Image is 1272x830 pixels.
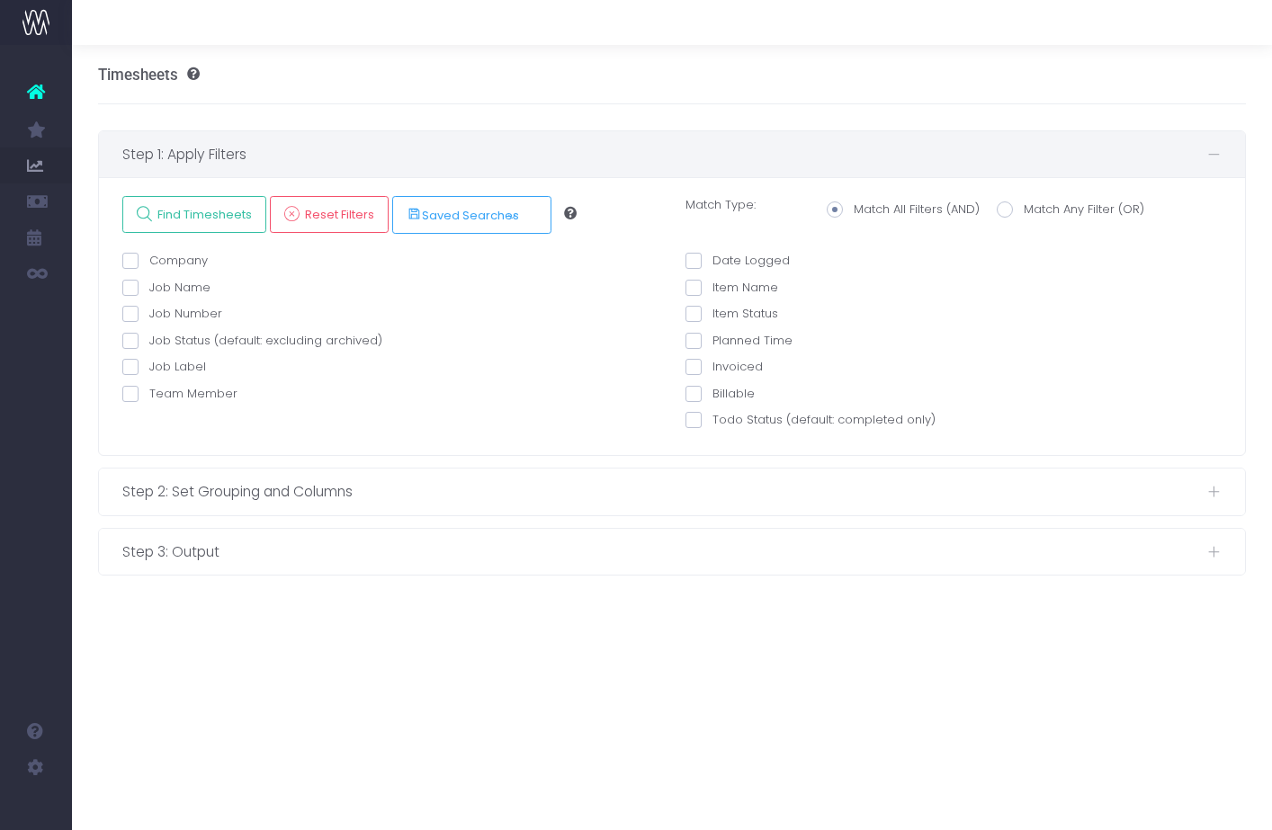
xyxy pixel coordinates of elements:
[997,201,1144,219] label: Match Any Filter (OR)
[152,207,253,222] span: Find Timesheets
[122,480,1207,503] span: Step 2: Set Grouping and Columns
[685,279,778,297] label: Item Name
[685,358,763,376] label: Invoiced
[827,201,980,219] label: Match All Filters (AND)
[685,385,755,403] label: Billable
[270,196,389,233] a: Reset Filters
[685,411,936,429] label: Todo Status (default: completed only)
[407,207,519,223] span: Saved Searches
[122,332,382,350] label: Job Status (default: excluding archived)
[685,305,778,323] label: Item Status
[122,385,237,403] label: Team Member
[392,196,551,234] button: Saved Searches
[122,358,206,376] label: Job Label
[672,196,813,217] label: Match Type:
[98,66,200,84] h3: Timesheets
[122,252,208,270] label: Company
[122,540,1207,563] span: Step 3: Output
[685,252,790,270] label: Date Logged
[122,143,1207,165] span: Step 1: Apply Filters
[300,207,375,222] span: Reset Filters
[685,332,793,350] label: Planned Time
[122,305,222,323] label: Job Number
[122,279,211,297] label: Job Name
[22,794,49,821] img: images/default_profile_image.png
[122,196,266,233] a: Find Timesheets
